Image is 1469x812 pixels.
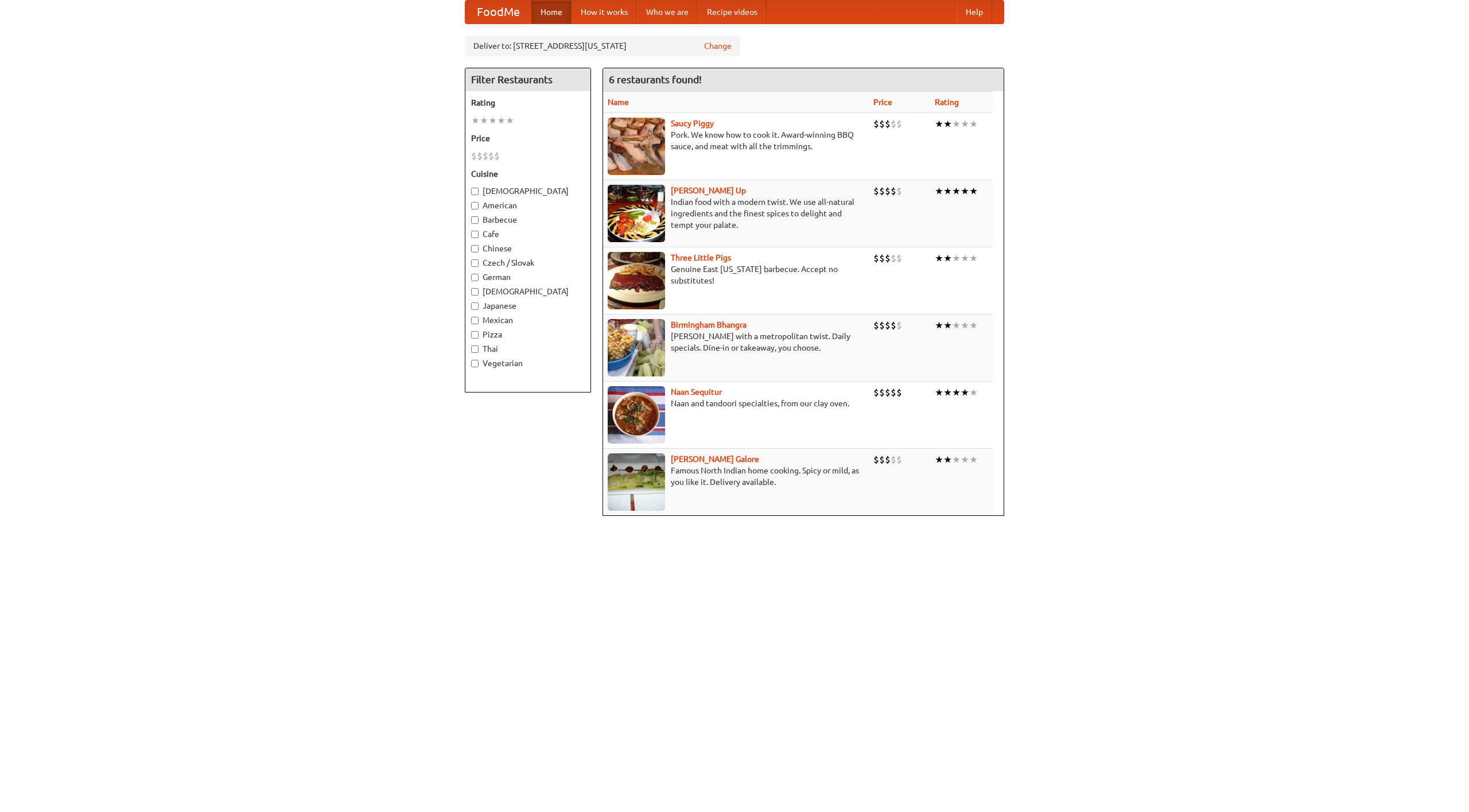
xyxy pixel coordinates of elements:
[471,185,585,197] label: [DEMOGRAPHIC_DATA]
[671,186,746,195] a: [PERSON_NAME] Up
[494,150,500,162] li: $
[943,118,952,130] li: ★
[471,202,479,209] input: American
[471,345,479,353] input: Thai
[969,453,978,466] li: ★
[969,319,978,332] li: ★
[471,314,585,326] label: Mexican
[935,252,943,265] li: ★
[471,257,585,269] label: Czech / Slovak
[471,214,585,226] label: Barbecue
[873,185,879,197] li: $
[671,320,747,329] a: Birmingham Bhangra
[952,185,961,197] li: ★
[471,114,480,127] li: ★
[471,358,585,369] label: Vegetarian
[608,185,665,242] img: curryup.jpg
[471,231,479,238] input: Cafe
[471,286,585,297] label: [DEMOGRAPHIC_DATA]
[471,150,477,162] li: $
[891,252,896,265] li: $
[885,319,891,332] li: $
[969,118,978,130] li: ★
[873,118,879,130] li: $
[671,454,759,464] b: [PERSON_NAME] Galore
[637,1,698,24] a: Who we are
[483,150,488,162] li: $
[961,252,969,265] li: ★
[879,118,885,130] li: $
[879,252,885,265] li: $
[943,185,952,197] li: ★
[704,40,732,52] a: Change
[698,1,767,24] a: Recipe videos
[896,252,902,265] li: $
[608,129,864,152] p: Pork. We know how to cook it. Award-winning BBQ sauce, and meat with all the trimmings.
[896,386,902,399] li: $
[471,216,479,224] input: Barbecue
[480,114,488,127] li: ★
[471,288,479,296] input: [DEMOGRAPHIC_DATA]
[885,185,891,197] li: $
[671,387,722,397] a: Naan Sequitur
[961,386,969,399] li: ★
[885,118,891,130] li: $
[671,119,714,128] a: Saucy Piggy
[952,453,961,466] li: ★
[952,118,961,130] li: ★
[891,453,896,466] li: $
[497,114,506,127] li: ★
[471,329,585,340] label: Pizza
[952,252,961,265] li: ★
[608,331,864,353] p: [PERSON_NAME] with a metropolitan twist. Daily specials. Dine-in or takeaway, you choose.
[961,453,969,466] li: ★
[471,228,585,240] label: Cafe
[471,300,585,312] label: Japanese
[943,319,952,332] li: ★
[935,185,943,197] li: ★
[471,133,585,144] h5: Price
[471,200,585,211] label: American
[969,185,978,197] li: ★
[471,317,479,324] input: Mexican
[935,118,943,130] li: ★
[961,319,969,332] li: ★
[896,319,902,332] li: $
[873,252,879,265] li: $
[471,188,479,195] input: [DEMOGRAPHIC_DATA]
[608,319,665,376] img: bhangra.jpg
[935,453,943,466] li: ★
[952,319,961,332] li: ★
[873,98,892,107] a: Price
[969,252,978,265] li: ★
[961,118,969,130] li: ★
[488,150,494,162] li: $
[896,453,902,466] li: $
[608,196,864,231] p: Indian food with a modern twist. We use all-natural ingredients and the finest spices to delight ...
[465,68,590,91] h4: Filter Restaurants
[879,319,885,332] li: $
[471,343,585,355] label: Thai
[608,118,665,175] img: saucy.jpg
[943,252,952,265] li: ★
[465,36,740,56] div: Deliver to: [STREET_ADDRESS][US_STATE]
[608,465,864,488] p: Famous North Indian home cooking. Spicy or mild, as you like it. Delivery available.
[671,253,731,262] a: Three Little Pigs
[935,98,959,107] a: Rating
[608,98,629,107] a: Name
[488,114,497,127] li: ★
[896,185,902,197] li: $
[879,453,885,466] li: $
[891,319,896,332] li: $
[471,360,479,367] input: Vegetarian
[879,185,885,197] li: $
[609,74,702,85] ng-pluralize: 6 restaurants found!
[969,386,978,399] li: ★
[891,118,896,130] li: $
[471,259,479,267] input: Czech / Slovak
